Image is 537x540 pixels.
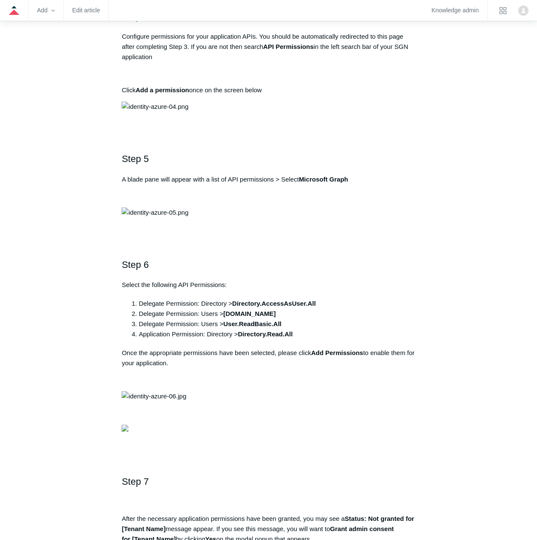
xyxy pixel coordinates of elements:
li: Application Permission: Directory > [139,329,415,339]
li: Delegate Permission: Directory > [139,298,415,309]
a: Edit article [72,8,100,13]
img: identity-azure-04.png [122,102,188,112]
strong: API Permissions [263,43,313,50]
h2: Step 7 [122,474,415,489]
strong: Add Permissions [311,349,364,356]
p: A blade pane will appear with a list of API permissions > Select [122,174,415,185]
img: identity-azure-06.jpg [122,391,186,401]
a: Knowledge admin [432,8,479,13]
zd-hc-trigger: Click your profile icon to open the profile menu [518,6,528,16]
strong: Directory.AccessAsUser.All [232,300,316,307]
h2: Step 5 [122,151,415,166]
li: Delegate Permission: Users > [139,309,415,319]
img: user avatar [518,6,528,16]
strong: User.ReadBasic.All [223,320,281,327]
p: Select the following API Permissions: [122,280,415,290]
p: Configure permissions for your application APIs. You should be automatically redirected to this p... [122,31,415,62]
strong: Microsoft Graph [299,176,348,183]
strong: Status: Not granted for [Tenant Name] [122,515,414,532]
img: 39545716397459 [122,425,128,432]
li: Delegate Permission: Users > [139,319,415,329]
strong: [DOMAIN_NAME] [223,310,276,317]
strong: Add a permission [136,86,189,94]
img: identity-azure-05.png [122,207,188,218]
p: Click once on the screen below [122,85,415,95]
strong: Directory.Read.All [238,330,293,338]
h2: Step 6 [122,257,415,272]
p: Once the appropriate permissions have been selected, please click to enable them for your applica... [122,348,415,368]
zd-hc-trigger: Add [37,8,55,13]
